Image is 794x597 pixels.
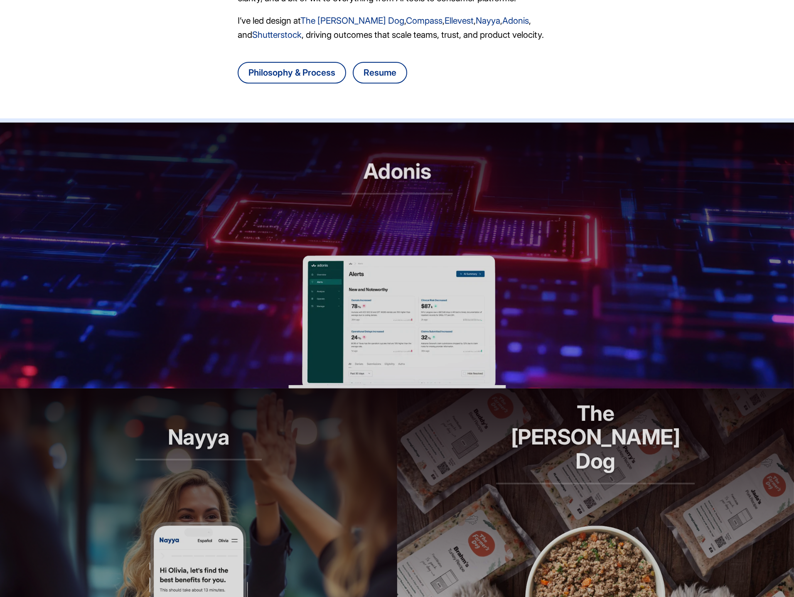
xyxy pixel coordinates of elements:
a: The [PERSON_NAME] Dog [300,15,404,26]
a: Nayya [476,15,500,26]
a: Ellevest [445,15,474,26]
a: Compass [406,15,442,26]
a: Shutterstock [252,29,302,40]
h2: Adonis [342,159,452,194]
p: I’ve led design at , , , , , and , driving outcomes that scale teams, trust, and product velocity. [238,14,557,42]
img: adonis work sample [288,256,506,388]
a: Download Danny Chang's resume as a PDF file [353,62,407,84]
h2: The [PERSON_NAME] Dog [496,401,695,484]
a: Adonis [502,15,529,26]
h2: Nayya [135,425,262,460]
a: Go to Danny Chang's design philosophy and process page [238,62,346,84]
